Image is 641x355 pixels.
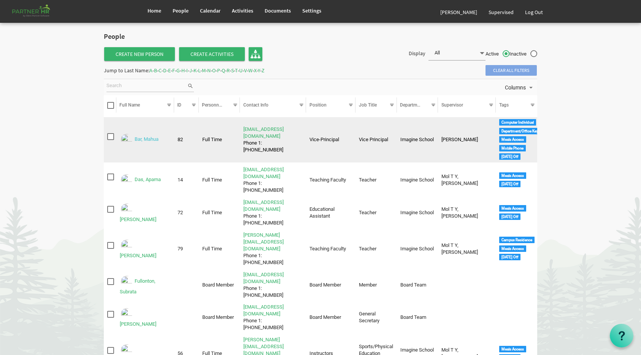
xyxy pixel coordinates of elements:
[438,230,496,267] td: Mol T Y, Smitha column header Supervisor
[265,7,291,14] span: Documents
[104,270,116,300] td: checkbox
[306,197,355,228] td: Educational Assistant column header Position
[243,167,284,179] a: [EMAIL_ADDRESS][DOMAIN_NAME]
[262,67,265,74] span: Z
[120,321,156,327] a: [PERSON_NAME]
[187,82,194,90] span: search
[496,270,537,300] td: column header Tags
[174,197,199,228] td: 72 column header ID
[104,47,175,61] a: Create New Person
[240,230,306,267] td: shobha@imagineschools.in Phone 1: +919102065904 is template cell column header Contact Info
[104,302,116,333] td: checkbox
[240,117,306,163] td: viceprincipal@imagineschools.in Phone 1: +918455884273 is template cell column header Contact Info
[116,302,174,333] td: George, Samson is template cell column header Full Name
[199,117,240,163] td: Full Time column header Personnel Type
[355,197,397,228] td: Teacher column header Job Title
[397,165,438,195] td: Imagine School column header Departments
[212,67,216,74] span: O
[306,302,355,333] td: Board Member column header Position
[174,270,199,300] td: column header ID
[355,230,397,267] td: Teacher column header Job Title
[499,119,536,126] div: Computer Individual
[438,302,496,333] td: column header Supervisor
[435,2,483,23] a: [PERSON_NAME]
[355,117,397,163] td: Vice Principal column header Job Title
[106,80,187,92] input: Search
[309,102,327,108] span: Position
[509,51,537,57] span: Inactive
[217,67,220,74] span: P
[168,67,171,74] span: E
[239,67,243,74] span: U
[207,67,211,74] span: N
[243,199,284,212] a: [EMAIL_ADDRESS][DOMAIN_NAME]
[397,270,438,300] td: Board Team column header Departments
[159,67,162,74] span: C
[154,67,157,74] span: B
[499,145,526,151] div: Mobile Phone
[202,67,206,74] span: M
[397,302,438,333] td: Board Team column header Departments
[235,67,238,74] span: T
[441,102,463,108] span: Supervisor
[397,197,438,228] td: Imagine School column header Departments
[199,165,240,195] td: Full Time column header Personnel Type
[104,33,167,41] h2: People
[243,232,284,252] a: [PERSON_NAME][EMAIL_ADDRESS][DOMAIN_NAME]
[355,270,397,300] td: Member column header Job Title
[179,47,245,61] span: Create Activities
[306,165,355,195] td: Teaching Faculty column header Position
[499,128,543,134] div: Department/Office Keys
[249,47,262,61] a: Organisation Chart
[519,2,549,23] a: Log Out
[248,67,252,74] span: W
[189,67,192,74] span: J
[499,153,520,160] div: [DATE] Off
[120,278,155,295] a: Fullonton, Subrata
[120,253,156,258] a: [PERSON_NAME]
[499,172,526,179] div: Meals Access
[120,217,156,222] a: [PERSON_NAME]
[499,181,520,187] div: [DATE] Off
[355,165,397,195] td: Teacher column header Job Title
[359,102,377,108] span: Job Title
[499,346,526,352] div: Meals Access
[486,51,509,57] span: Active
[135,137,159,142] a: Bar, Mahua
[397,230,438,267] td: Imagine School column header Departments
[496,117,537,163] td: <div class="tag label label-default">Computer Individual</div> <div class="tag label label-defaul...
[104,230,116,267] td: checkbox
[148,7,161,14] span: Home
[104,165,116,195] td: checkbox
[306,230,355,267] td: Teaching Faculty column header Position
[243,304,284,317] a: [EMAIL_ADDRESS][DOMAIN_NAME]
[149,67,152,74] span: A
[104,64,265,76] div: Jump to Last Name: - - - - - - - - - - - - - - - - - - - - - - - - -
[243,126,284,139] a: [EMAIL_ADDRESS][DOMAIN_NAME]
[116,117,174,163] td: Bar, Mahua is template cell column header Full Name
[104,117,116,163] td: checkbox
[438,197,496,228] td: Mol T Y, Smitha column header Supervisor
[438,270,496,300] td: column header Supervisor
[199,197,240,228] td: Full Time column header Personnel Type
[496,230,537,267] td: <div class="tag label label-default">Campus Residence</div> <div class="tag label label-default">...
[240,197,306,228] td: lisadas@imagineschools.in Phone 1: +919692981119 is template cell column header Contact Info
[174,117,199,163] td: 82 column header ID
[120,239,133,252] img: Emp-2633ee26-115b-439e-a7b8-ddb0d1dd37df.png
[499,237,535,243] div: Campus Residence
[302,7,321,14] span: Settings
[240,302,306,333] td: gs@stepind.org Phone 1: +919123558022 is template cell column header Contact Info
[499,205,526,212] div: Meals Access
[135,177,161,183] a: Das, Aparna
[240,270,306,300] td: fullontons@gmail.com Phone 1: +917032207410 is template cell column header Contact Info
[258,67,260,74] span: Y
[486,65,537,76] span: Clear all filters
[499,254,520,260] div: [DATE] Off
[200,7,221,14] span: Calendar
[499,102,509,108] span: Tags
[400,102,426,108] span: Departments
[503,83,536,92] button: Columns
[177,102,181,108] span: ID
[116,270,174,300] td: Fullonton, Subrata is template cell column header Full Name
[243,102,268,108] span: Contact Info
